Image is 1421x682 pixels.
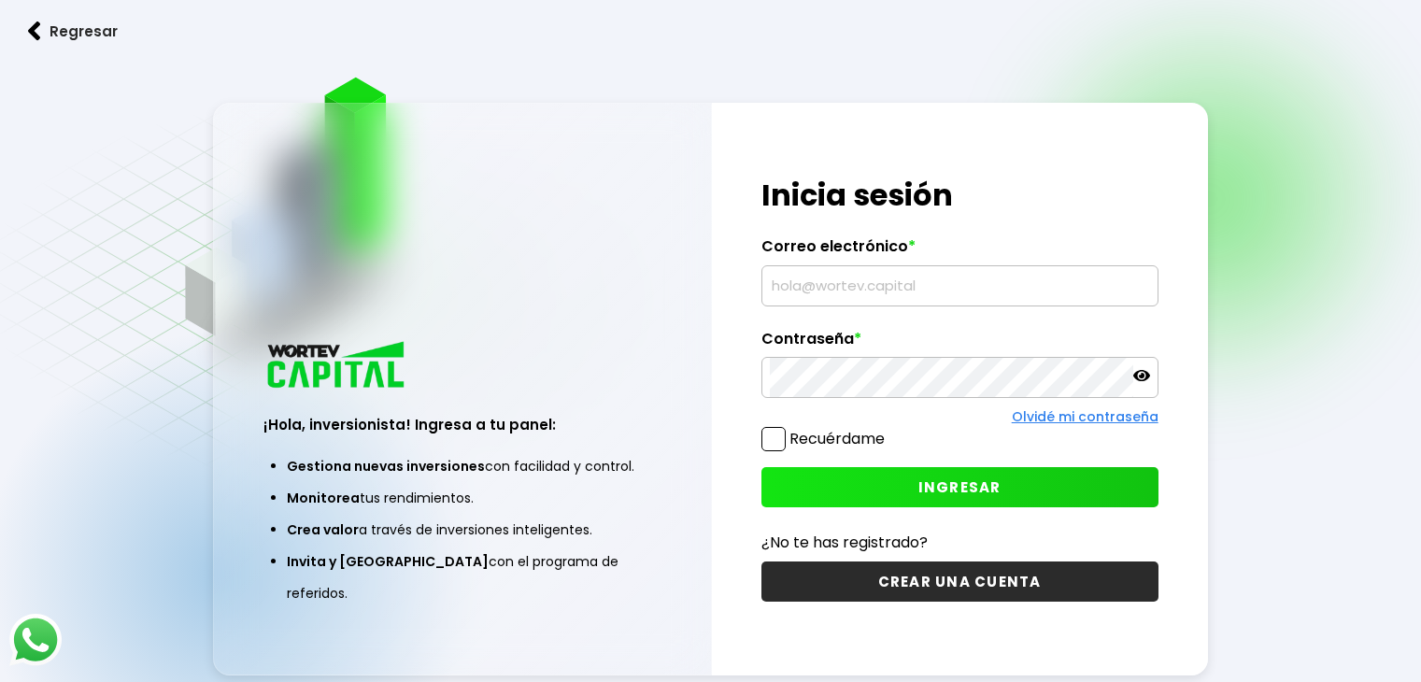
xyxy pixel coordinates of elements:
button: CREAR UNA CUENTA [761,561,1158,602]
h3: ¡Hola, inversionista! Ingresa a tu panel: [263,414,661,435]
button: INGRESAR [761,467,1158,507]
img: logo_wortev_capital [263,339,411,394]
span: Crea valor [287,520,359,539]
p: ¿No te has registrado? [761,531,1158,554]
li: con facilidad y control. [287,450,637,482]
li: con el programa de referidos. [287,546,637,609]
a: Olvidé mi contraseña [1012,407,1158,426]
span: INGRESAR [918,477,1002,497]
label: Correo electrónico [761,237,1158,265]
span: Monitorea [287,489,360,507]
li: tus rendimientos. [287,482,637,514]
a: ¿No te has registrado?CREAR UNA CUENTA [761,531,1158,602]
input: hola@wortev.capital [770,266,1150,305]
h1: Inicia sesión [761,173,1158,218]
label: Contraseña [761,330,1158,358]
span: Invita y [GEOGRAPHIC_DATA] [287,552,489,571]
label: Recuérdame [789,428,885,449]
span: Gestiona nuevas inversiones [287,457,485,476]
img: flecha izquierda [28,21,41,41]
li: a través de inversiones inteligentes. [287,514,637,546]
img: logos_whatsapp-icon.242b2217.svg [9,614,62,666]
